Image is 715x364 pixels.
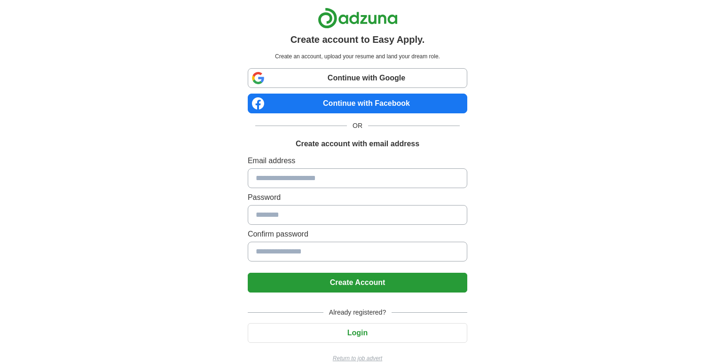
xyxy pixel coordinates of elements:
span: OR [347,121,368,131]
label: Confirm password [248,229,467,240]
a: Return to job advert [248,354,467,363]
label: Email address [248,155,467,166]
span: Already registered? [323,308,392,317]
a: Continue with Facebook [248,94,467,113]
button: Login [248,323,467,343]
button: Create Account [248,273,467,293]
h1: Create account to Easy Apply. [291,32,425,47]
a: Continue with Google [248,68,467,88]
p: Create an account, upload your resume and land your dream role. [250,52,465,61]
label: Password [248,192,467,203]
a: Login [248,329,467,337]
h1: Create account with email address [296,138,419,150]
img: Adzuna logo [318,8,398,29]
